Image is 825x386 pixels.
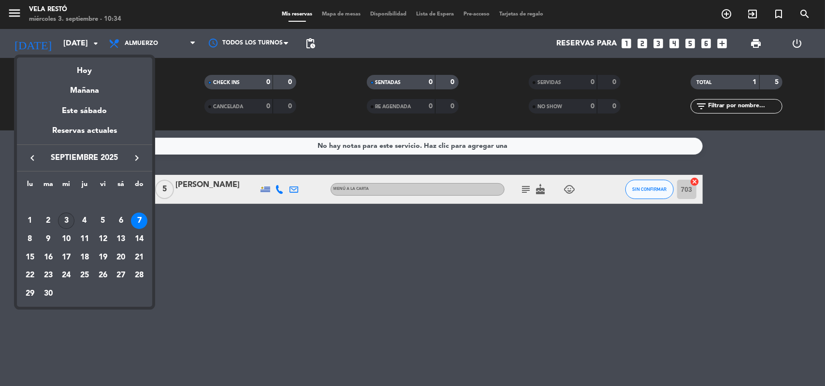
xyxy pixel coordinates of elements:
[112,266,130,285] td: 27 de septiembre de 2025
[57,179,75,194] th: miércoles
[41,152,128,164] span: septiembre 2025
[76,249,93,266] div: 18
[22,286,38,302] div: 29
[24,152,41,164] button: keyboard_arrow_left
[17,98,152,125] div: Este sábado
[40,213,57,229] div: 2
[57,212,75,230] td: 3 de septiembre de 2025
[76,267,93,284] div: 25
[17,57,152,77] div: Hoy
[58,267,74,284] div: 24
[94,179,112,194] th: viernes
[130,179,148,194] th: domingo
[17,125,152,144] div: Reservas actuales
[39,248,58,267] td: 16 de septiembre de 2025
[39,230,58,248] td: 9 de septiembre de 2025
[112,212,130,230] td: 6 de septiembre de 2025
[39,266,58,285] td: 23 de septiembre de 2025
[75,179,94,194] th: jueves
[40,249,57,266] div: 16
[95,249,111,266] div: 19
[22,249,38,266] div: 15
[40,267,57,284] div: 23
[21,230,39,248] td: 8 de septiembre de 2025
[21,179,39,194] th: lunes
[130,248,148,267] td: 21 de septiembre de 2025
[22,231,38,247] div: 8
[75,248,94,267] td: 18 de septiembre de 2025
[22,213,38,229] div: 1
[95,231,111,247] div: 12
[39,179,58,194] th: martes
[113,249,129,266] div: 20
[75,230,94,248] td: 11 de septiembre de 2025
[75,212,94,230] td: 4 de septiembre de 2025
[130,230,148,248] td: 14 de septiembre de 2025
[131,231,147,247] div: 14
[95,267,111,284] div: 26
[76,213,93,229] div: 4
[130,266,148,285] td: 28 de septiembre de 2025
[94,230,112,248] td: 12 de septiembre de 2025
[94,212,112,230] td: 5 de septiembre de 2025
[27,152,38,164] i: keyboard_arrow_left
[112,230,130,248] td: 13 de septiembre de 2025
[57,248,75,267] td: 17 de septiembre de 2025
[131,249,147,266] div: 21
[113,213,129,229] div: 6
[17,77,152,97] div: Mañana
[22,267,38,284] div: 22
[21,194,148,212] td: SEP.
[40,231,57,247] div: 9
[57,266,75,285] td: 24 de septiembre de 2025
[58,249,74,266] div: 17
[95,213,111,229] div: 5
[58,231,74,247] div: 10
[131,152,143,164] i: keyboard_arrow_right
[39,212,58,230] td: 2 de septiembre de 2025
[128,152,145,164] button: keyboard_arrow_right
[39,285,58,303] td: 30 de septiembre de 2025
[113,267,129,284] div: 27
[130,212,148,230] td: 7 de septiembre de 2025
[94,266,112,285] td: 26 de septiembre de 2025
[131,267,147,284] div: 28
[57,230,75,248] td: 10 de septiembre de 2025
[21,248,39,267] td: 15 de septiembre de 2025
[75,266,94,285] td: 25 de septiembre de 2025
[94,248,112,267] td: 19 de septiembre de 2025
[21,266,39,285] td: 22 de septiembre de 2025
[112,248,130,267] td: 20 de septiembre de 2025
[131,213,147,229] div: 7
[76,231,93,247] div: 11
[40,286,57,302] div: 30
[113,231,129,247] div: 13
[21,212,39,230] td: 1 de septiembre de 2025
[21,285,39,303] td: 29 de septiembre de 2025
[112,179,130,194] th: sábado
[58,213,74,229] div: 3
